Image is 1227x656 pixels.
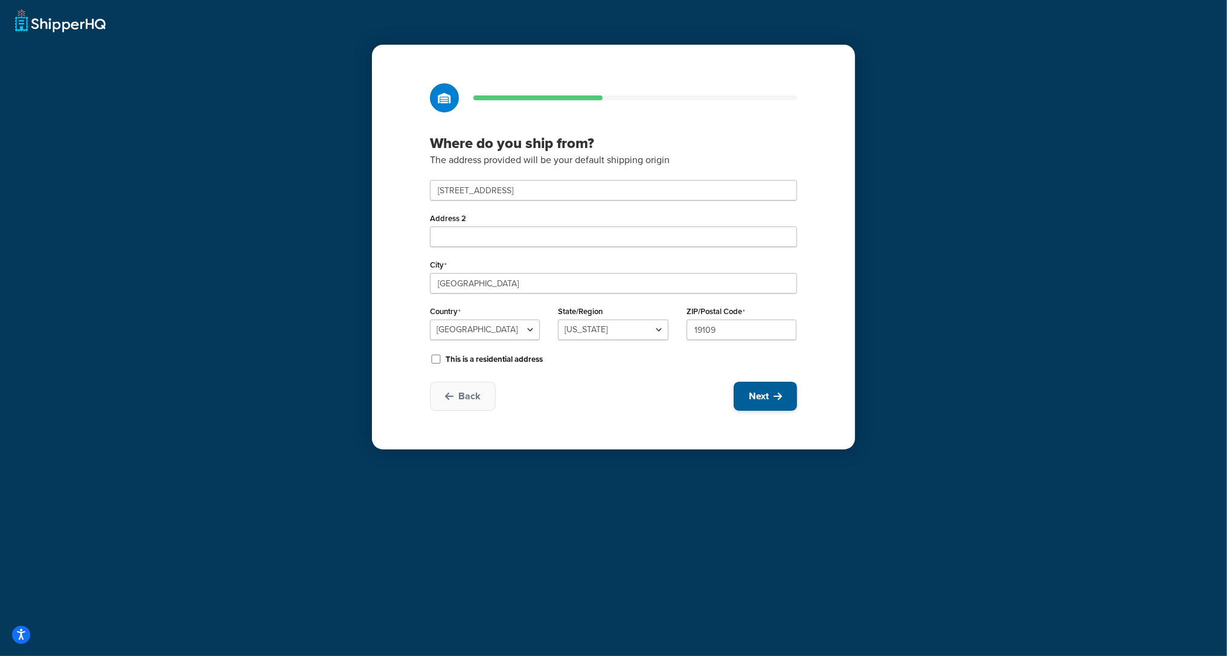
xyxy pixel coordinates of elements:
span: Back [458,390,481,403]
label: Country [430,307,461,317]
input: Start typing your address... [430,180,797,201]
h3: Where do you ship from? [430,134,797,152]
span: Next [749,390,769,403]
p: The address provided will be your default shipping origin [430,152,797,168]
label: This is a residential address [446,354,543,365]
button: Back [430,382,496,411]
label: ZIP/Postal Code [687,307,745,317]
label: City [430,260,447,270]
label: Address 2 [430,214,466,223]
button: Next [734,382,797,411]
label: State/Region [558,307,603,316]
